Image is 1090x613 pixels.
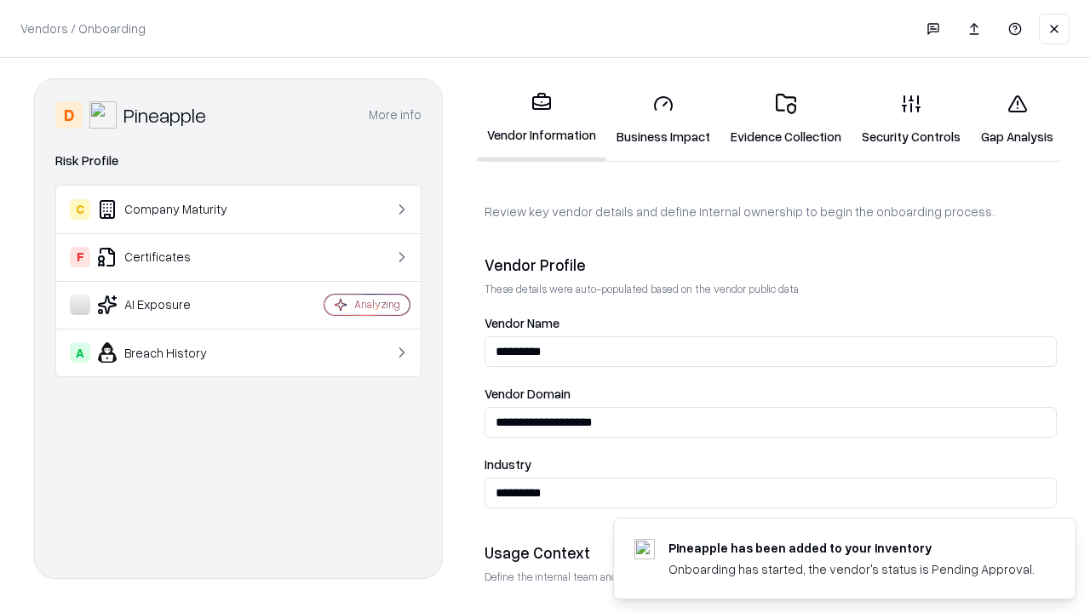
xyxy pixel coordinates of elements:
div: Company Maturity [70,199,273,220]
div: F [70,247,90,267]
a: Vendor Information [477,78,606,161]
label: Vendor Name [485,317,1057,329]
div: Risk Profile [55,151,422,171]
img: pineappleenergy.com [634,539,655,559]
img: Pineapple [89,101,117,129]
a: Evidence Collection [720,80,852,159]
div: Vendor Profile [485,255,1057,275]
div: Certificates [70,247,273,267]
div: A [70,342,90,363]
div: Breach History [70,342,273,363]
div: AI Exposure [70,295,273,315]
p: Review key vendor details and define internal ownership to begin the onboarding process. [485,203,1057,221]
button: More info [369,100,422,130]
div: Analyzing [354,297,400,312]
a: Gap Analysis [971,80,1064,159]
div: C [70,199,90,220]
a: Business Impact [606,80,720,159]
a: Security Controls [852,80,971,159]
p: Vendors / Onboarding [20,20,146,37]
p: These details were auto-populated based on the vendor public data [485,282,1057,296]
label: Vendor Domain [485,387,1057,400]
div: Pineapple has been added to your inventory [668,539,1035,557]
div: Onboarding has started, the vendor's status is Pending Approval. [668,560,1035,578]
div: D [55,101,83,129]
div: Usage Context [485,542,1057,563]
div: Pineapple [123,101,206,129]
p: Define the internal team and reason for using this vendor. This helps assess business relevance a... [485,570,1057,584]
label: Industry [485,458,1057,471]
